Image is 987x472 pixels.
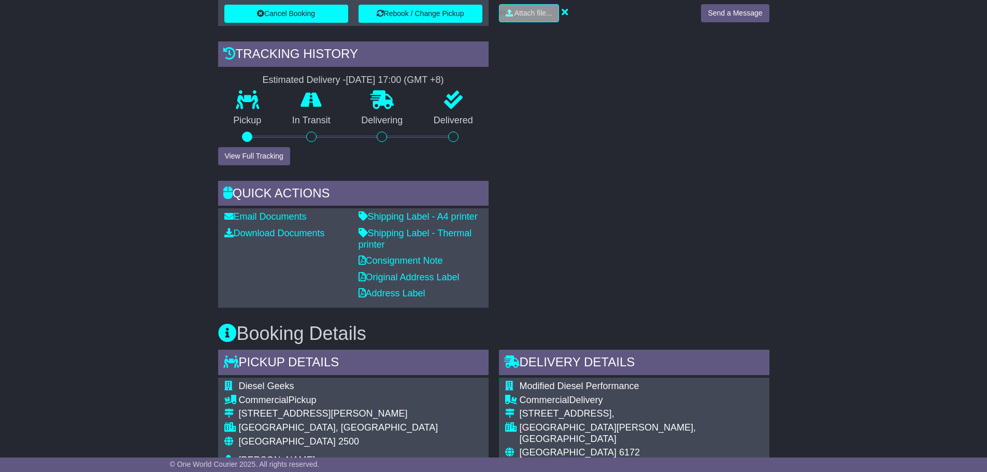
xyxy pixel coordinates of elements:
span: [PERSON_NAME] [239,455,316,465]
div: Quick Actions [218,181,489,209]
button: Rebook / Change Pickup [359,5,482,23]
div: Pickup [239,395,474,406]
p: Delivered [418,115,489,126]
span: [GEOGRAPHIC_DATA] [239,436,336,447]
span: 6172 [619,447,640,457]
span: Diesel Geeks [239,381,294,391]
div: [DATE] 17:00 (GMT +8) [346,75,444,86]
p: Delivering [346,115,419,126]
div: [STREET_ADDRESS], [520,408,763,420]
h3: Booking Details [218,323,769,344]
div: Delivery [520,395,763,406]
a: Consignment Note [359,255,443,266]
span: 2500 [338,436,359,447]
button: Send a Message [701,4,769,22]
a: Original Address Label [359,272,460,282]
button: View Full Tracking [218,147,290,165]
button: Cancel Booking [224,5,348,23]
p: Pickup [218,115,277,126]
a: Email Documents [224,211,307,222]
div: Estimated Delivery - [218,75,489,86]
div: [STREET_ADDRESS][PERSON_NAME] [239,408,474,420]
div: [GEOGRAPHIC_DATA][PERSON_NAME], [GEOGRAPHIC_DATA] [520,422,763,445]
a: Address Label [359,288,425,298]
a: Download Documents [224,228,325,238]
span: [GEOGRAPHIC_DATA] [520,447,617,457]
div: Delivery Details [499,350,769,378]
span: © One World Courier 2025. All rights reserved. [170,460,320,468]
p: In Transit [277,115,346,126]
span: Modified Diesel Performance [520,381,639,391]
a: Shipping Label - A4 printer [359,211,478,222]
div: [GEOGRAPHIC_DATA], [GEOGRAPHIC_DATA] [239,422,474,434]
div: Tracking history [218,41,489,69]
div: Pickup Details [218,350,489,378]
a: Shipping Label - Thermal printer [359,228,472,250]
span: Commercial [520,395,569,405]
span: Commercial [239,395,289,405]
